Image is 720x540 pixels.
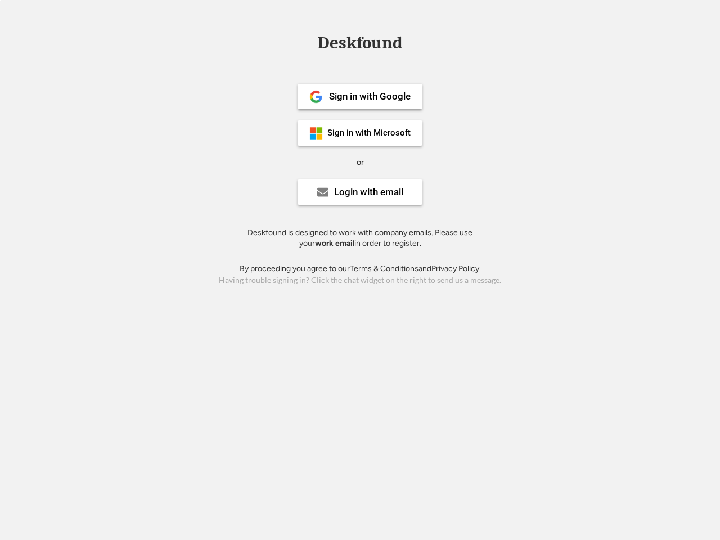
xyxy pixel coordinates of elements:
img: ms-symbollockup_mssymbol_19.png [309,127,323,140]
div: By proceeding you agree to our and [240,263,481,274]
div: Login with email [334,187,403,197]
div: Deskfound is designed to work with company emails. Please use your in order to register. [233,227,487,249]
div: or [357,157,364,168]
div: Deskfound [312,34,408,52]
a: Terms & Conditions [350,264,418,273]
img: 1024px-Google__G__Logo.svg.png [309,90,323,103]
div: Sign in with Microsoft [327,129,411,137]
div: Sign in with Google [329,92,411,101]
strong: work email [315,238,354,248]
a: Privacy Policy. [431,264,481,273]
